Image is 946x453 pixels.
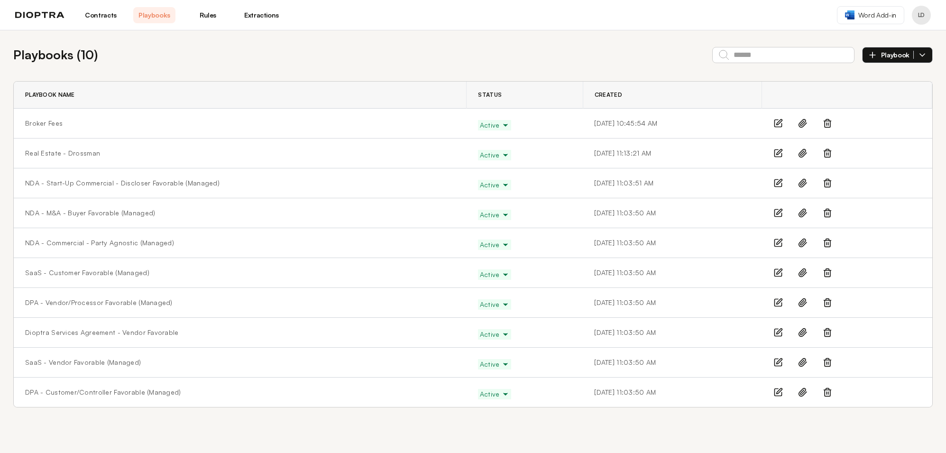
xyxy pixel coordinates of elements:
[595,91,622,99] span: Created
[480,210,509,220] span: Active
[858,10,896,20] span: Word Add-in
[480,270,509,279] span: Active
[187,7,229,23] a: Rules
[13,46,98,64] h2: Playbooks ( 10 )
[478,299,511,310] button: Active
[480,180,509,190] span: Active
[480,150,509,160] span: Active
[25,328,179,337] a: Dioptra Services Agreement - Vendor Favorable
[583,228,762,258] td: [DATE] 11:03:50 AM
[25,298,173,307] a: DPA - Vendor/Processor Favorable (Managed)
[25,178,220,188] a: NDA - Start-Up Commercial - Discloser Favorable (Managed)
[25,148,100,158] a: Real Estate - Drossman
[15,12,64,18] img: logo
[583,348,762,378] td: [DATE] 11:03:50 AM
[881,51,914,59] span: Playbook
[480,240,509,250] span: Active
[25,91,75,99] span: Playbook Name
[480,120,509,130] span: Active
[583,288,762,318] td: [DATE] 11:03:50 AM
[583,258,762,288] td: [DATE] 11:03:50 AM
[25,358,141,367] a: SaaS - Vendor Favorable (Managed)
[583,318,762,348] td: [DATE] 11:03:50 AM
[862,47,933,63] button: Playbook
[240,7,283,23] a: Extractions
[478,359,511,370] button: Active
[25,388,181,397] a: DPA - Customer/Controller Favorable (Managed)
[478,180,511,190] button: Active
[583,198,762,228] td: [DATE] 11:03:50 AM
[912,6,931,25] button: Profile menu
[480,389,509,399] span: Active
[837,6,904,24] a: Word Add-in
[583,139,762,168] td: [DATE] 11:13:21 AM
[25,238,174,248] a: NDA - Commercial - Party Agnostic (Managed)
[480,360,509,369] span: Active
[845,10,854,19] img: word
[25,208,155,218] a: NDA - M&A - Buyer Favorable (Managed)
[583,168,762,198] td: [DATE] 11:03:51 AM
[478,91,502,99] span: Status
[25,119,63,128] a: Broker Fees
[25,268,149,277] a: SaaS - Customer Favorable (Managed)
[478,210,511,220] button: Active
[133,7,175,23] a: Playbooks
[478,269,511,280] button: Active
[583,109,762,139] td: [DATE] 10:45:54 AM
[478,120,511,130] button: Active
[80,7,122,23] a: Contracts
[478,389,511,399] button: Active
[480,300,509,309] span: Active
[478,329,511,340] button: Active
[583,378,762,407] td: [DATE] 11:03:50 AM
[478,150,511,160] button: Active
[480,330,509,339] span: Active
[478,240,511,250] button: Active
